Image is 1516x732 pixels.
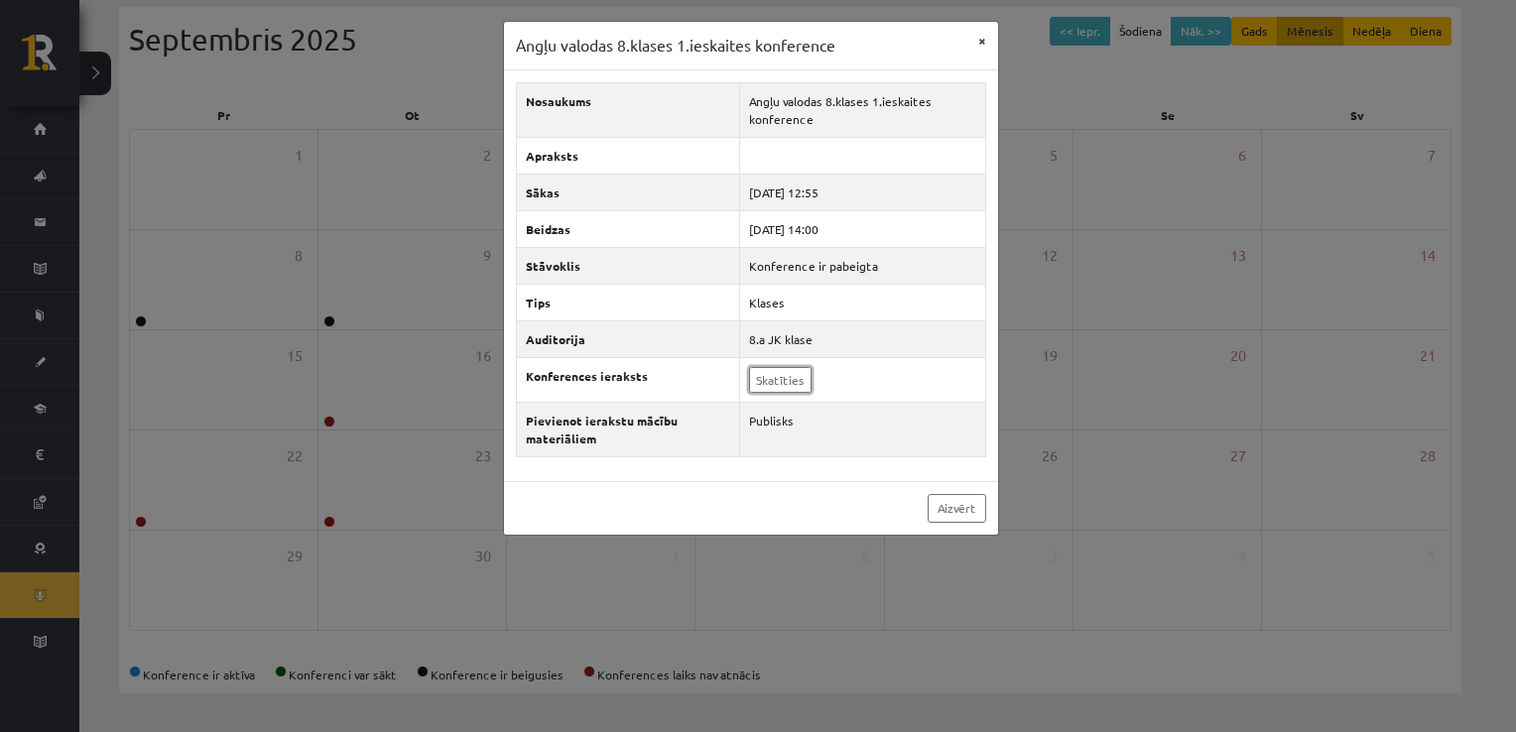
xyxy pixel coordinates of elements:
th: Konferences ieraksts [516,357,740,402]
td: Konference ir pabeigta [740,247,985,284]
th: Beidzas [516,210,740,247]
td: Publisks [740,402,985,456]
td: Klases [740,284,985,320]
td: [DATE] 14:00 [740,210,985,247]
th: Tips [516,284,740,320]
a: Aizvērt [928,494,986,523]
th: Auditorija [516,320,740,357]
a: Skatīties [749,367,812,393]
th: Stāvoklis [516,247,740,284]
td: Angļu valodas 8.klases 1.ieskaites konference [740,82,985,137]
th: Sākas [516,174,740,210]
th: Apraksts [516,137,740,174]
td: [DATE] 12:55 [740,174,985,210]
h3: Angļu valodas 8.klases 1.ieskaites konference [516,34,835,58]
td: 8.a JK klase [740,320,985,357]
button: × [966,22,998,60]
th: Nosaukums [516,82,740,137]
th: Pievienot ierakstu mācību materiāliem [516,402,740,456]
